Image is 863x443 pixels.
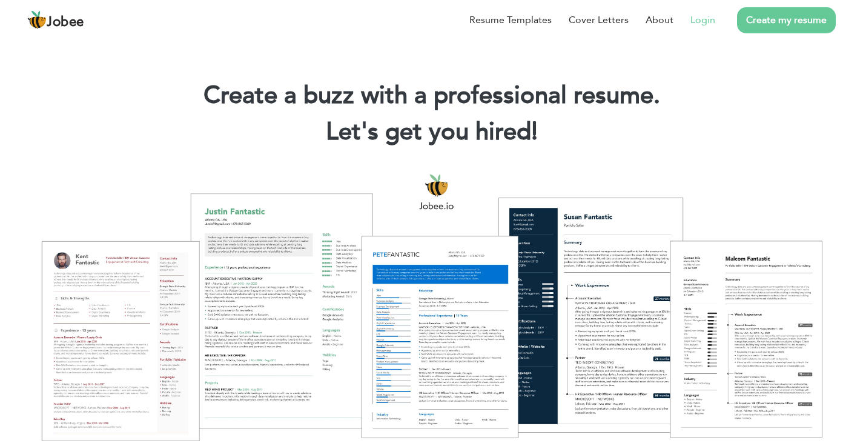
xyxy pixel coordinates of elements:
[18,80,845,112] h1: Create a buzz with a professional resume.
[737,7,836,33] a: Create my resume
[27,10,84,30] a: Jobee
[532,115,537,148] span: |
[469,13,552,27] a: Resume Templates
[47,16,84,29] span: Jobee
[385,115,538,148] span: get you hired!
[18,116,845,148] h2: Let's
[690,13,715,27] a: Login
[569,13,629,27] a: Cover Letters
[646,13,673,27] a: About
[27,10,47,30] img: jobee.io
